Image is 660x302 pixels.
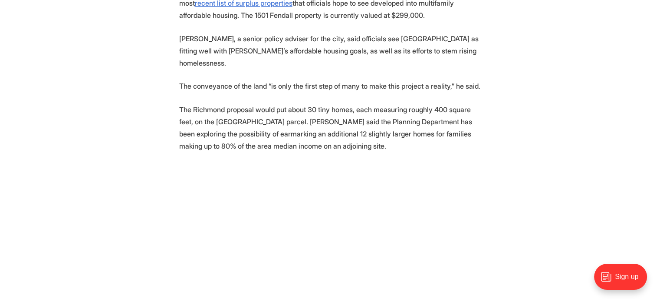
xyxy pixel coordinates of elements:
[179,33,481,69] p: [PERSON_NAME], a senior policy adviser for the city, said officials see [GEOGRAPHIC_DATA] as fitt...
[179,103,481,152] p: The Richmond proposal would put about 30 tiny homes, each measuring roughly 400 square feet, on t...
[587,259,660,302] iframe: portal-trigger
[179,80,481,92] p: The conveyance of the land “is only the first step of many to make this project a reality,” he said.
